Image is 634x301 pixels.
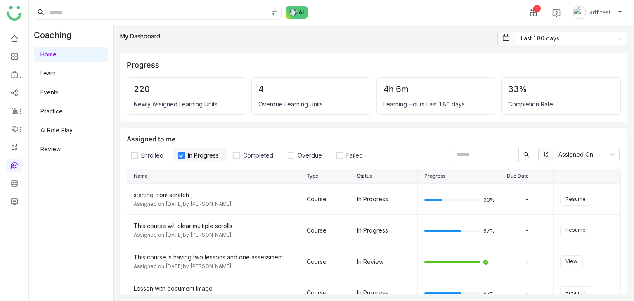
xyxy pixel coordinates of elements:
[40,51,57,58] a: Home
[558,148,615,161] nz-select-item: Assigned On
[357,195,411,204] div: In Progress
[357,288,411,297] div: In Progress
[40,146,61,153] a: Review
[286,6,308,19] img: ask-buddy-normal.svg
[134,200,293,208] div: Assigned on [DATE] by [PERSON_NAME]
[271,9,278,16] img: search-type.svg
[552,9,561,17] img: help.svg
[294,152,325,159] span: Overdue
[350,169,418,184] th: Status
[483,198,493,202] span: 33%
[573,6,586,19] img: avatar
[565,195,586,203] span: Resume
[560,255,583,268] button: View
[300,169,350,184] th: Type
[258,101,364,108] div: Overdue Learning Units
[343,152,366,159] span: Failed
[185,152,222,159] span: In Progress
[571,6,624,19] button: arif test
[258,84,364,94] div: 4
[134,253,293,262] div: This course is having two lessons and one assessment
[29,25,84,45] div: Coaching
[134,263,293,270] div: Assigned on [DATE] by [PERSON_NAME]
[307,195,343,204] div: Course
[565,226,586,234] span: Resume
[40,70,56,77] a: Learn
[565,258,577,266] span: View
[533,5,541,12] div: 1
[383,84,489,94] div: 4h 6m
[307,226,343,235] div: Course
[120,33,160,40] a: My Dashboard
[565,289,586,297] span: Resume
[508,84,614,94] div: 33%
[134,190,293,200] div: starting from scratch
[500,184,554,215] td: -
[560,224,591,237] button: Resume
[560,193,591,206] button: Resume
[134,84,239,94] div: 220
[40,108,63,115] a: Practice
[508,101,614,108] div: Completion Rate
[138,152,167,159] span: Enrolled
[127,135,621,162] div: Assigned to me
[307,257,343,266] div: Course
[418,169,500,184] th: Progress
[40,127,73,134] a: AI Role Play
[500,246,554,277] td: -
[483,228,493,233] span: 67%
[500,169,554,184] th: Due Date
[521,32,622,45] nz-select-item: Last 180 days
[7,6,22,21] img: logo
[589,8,611,17] span: arif test
[134,101,239,108] div: Newly Assigned Learning Units
[127,59,621,71] div: Progress
[240,152,277,159] span: Completed
[134,284,293,293] div: Lesson with document image
[40,89,59,96] a: Events
[383,101,489,108] div: Learning Hours Last 180 days
[357,257,411,266] div: In Review
[357,226,411,235] div: In Progress
[134,231,293,239] div: Assigned on [DATE] by [PERSON_NAME]
[307,288,343,297] div: Course
[560,286,591,299] button: Resume
[483,291,493,296] span: 67%
[127,169,300,184] th: Name
[134,221,293,230] div: This course will clear multiple scrolls
[500,215,554,246] td: -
